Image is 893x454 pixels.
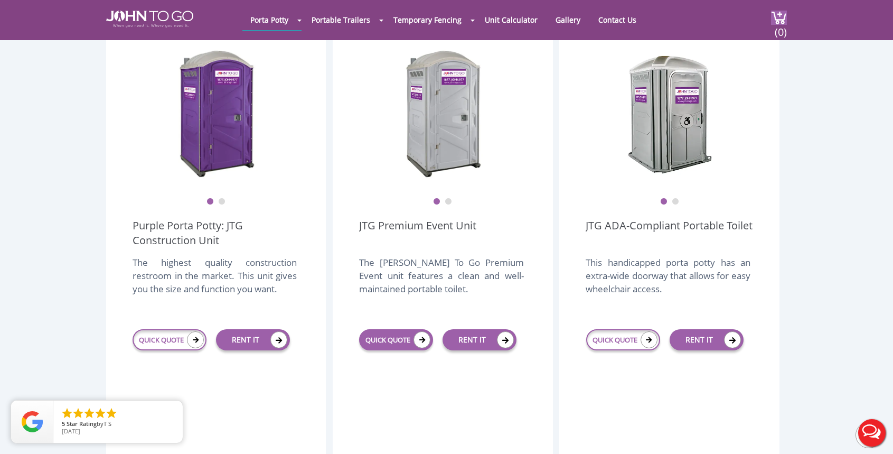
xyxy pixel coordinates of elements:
[106,11,193,27] img: JOHN to go
[94,407,107,420] li: 
[586,218,753,248] a: JTG ADA-Compliant Portable Toilet
[218,198,225,206] button: 2 of 2
[359,256,523,307] div: The [PERSON_NAME] To Go Premium Event unit features a clean and well-maintained portable toilet.
[386,10,469,30] a: Temporary Fencing
[104,420,111,428] span: T S
[590,10,644,30] a: Contact Us
[304,10,378,30] a: Portable Trailers
[61,407,73,420] li: 
[62,421,174,428] span: by
[242,10,296,30] a: Porta Potty
[133,329,206,350] a: QUICK QUOTE
[771,11,787,25] img: cart a
[433,198,440,206] button: 1 of 2
[62,420,65,428] span: 5
[627,47,712,179] img: ADA Handicapped Accessible Unit
[672,198,679,206] button: 2 of 2
[22,411,43,432] img: Review Rating
[105,407,118,420] li: 
[206,198,214,206] button: 1 of 2
[548,10,588,30] a: Gallery
[774,16,787,39] span: (0)
[216,329,290,350] a: RENT IT
[660,198,668,206] button: 1 of 2
[133,218,299,248] a: Purple Porta Potty: JTG Construction Unit
[477,10,546,30] a: Unit Calculator
[72,407,84,420] li: 
[67,420,97,428] span: Star Rating
[359,218,476,248] a: JTG Premium Event Unit
[443,329,516,350] a: RENT IT
[586,329,660,350] a: QUICK QUOTE
[133,256,297,307] div: The highest quality construction restroom in the market. This unit gives you the size and functio...
[359,329,433,350] a: QUICK QUOTE
[586,256,750,307] div: This handicapped porta potty has an extra-wide doorway that allows for easy wheelchair access.
[83,407,96,420] li: 
[851,412,893,454] button: Live Chat
[670,329,744,350] a: RENT IT
[62,427,80,435] span: [DATE]
[445,198,452,206] button: 2 of 2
